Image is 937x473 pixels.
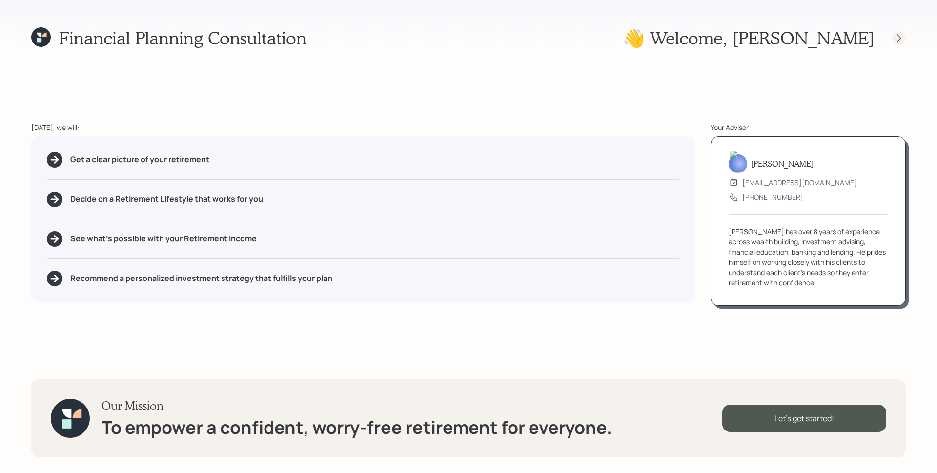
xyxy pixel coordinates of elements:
div: [PERSON_NAME] has over 8 years of experience across wealth building, investment advising, financi... [729,226,888,288]
div: [EMAIL_ADDRESS][DOMAIN_NAME] [742,177,857,188]
div: [PHONE_NUMBER] [742,192,803,202]
h5: Recommend a personalized investment strategy that fulfills your plan [70,274,332,283]
div: Let's get started! [722,405,886,432]
h5: Decide on a Retirement Lifestyle that works for you [70,194,263,204]
img: james-distasi-headshot.png [729,150,747,173]
h1: 👋 Welcome , [PERSON_NAME] [623,27,875,48]
div: [DATE], we will: [31,122,695,132]
h1: Financial Planning Consultation [59,27,306,48]
h5: Get a clear picture of your retirement [70,155,209,164]
h5: See what's possible with your Retirement Income [70,234,257,243]
div: Your Advisor [711,122,906,132]
h3: Our Mission [102,399,612,413]
h5: [PERSON_NAME] [751,159,814,168]
h1: To empower a confident, worry-free retirement for everyone. [102,417,612,438]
